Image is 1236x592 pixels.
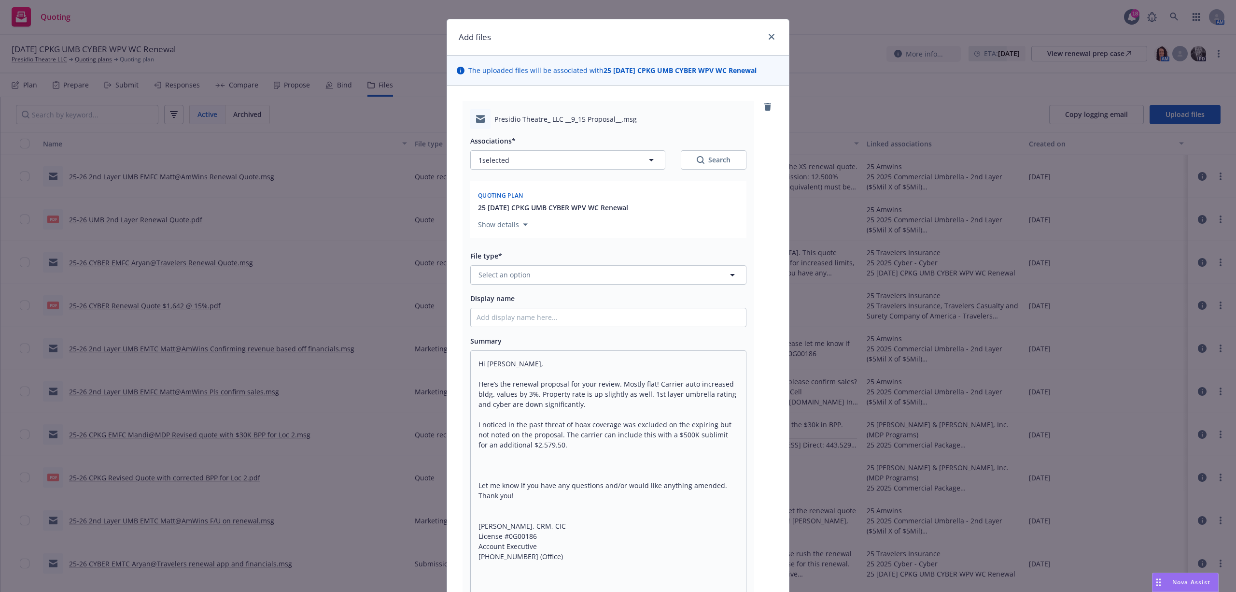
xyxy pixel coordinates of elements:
h1: Add files [459,31,491,43]
strong: 25 [DATE] CPKG UMB CYBER WPV WC Renewal [604,66,757,75]
span: File type* [470,251,502,260]
svg: Search [697,156,704,164]
span: Quoting plan [478,191,523,200]
button: SearchSearch [681,150,746,170]
button: Show details [474,219,532,231]
span: Select an option [478,270,531,280]
span: Nova Assist [1172,578,1210,586]
input: Add display name here... [471,308,746,327]
button: Select an option [470,265,746,285]
a: close [766,31,777,43]
span: Display name [470,294,515,303]
button: Nova Assist [1152,573,1219,592]
a: remove [762,101,773,113]
span: Associations* [470,136,516,145]
button: 25 [DATE] CPKG UMB CYBER WPV WC Renewal [478,202,628,213]
span: Presidio Theatre_ LLC __9_15 Proposal__.msg [494,114,637,124]
div: Drag to move [1152,573,1165,592]
span: Summary [470,336,502,346]
button: 1selected [470,150,665,170]
span: 1 selected [478,155,509,165]
span: The uploaded files will be associated with [468,65,757,75]
div: Search [697,155,730,165]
